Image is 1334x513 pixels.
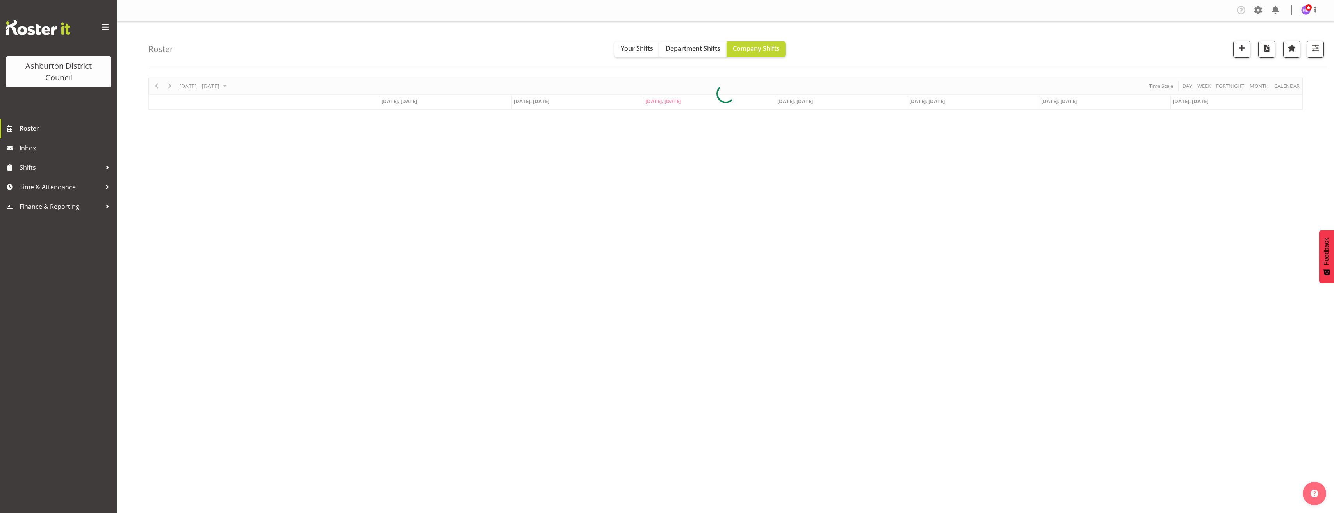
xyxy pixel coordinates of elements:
[1283,41,1300,58] button: Highlight an important date within the roster.
[1311,490,1318,497] img: help-xxl-2.png
[1307,41,1324,58] button: Filter Shifts
[20,123,113,134] span: Roster
[733,44,780,53] span: Company Shifts
[20,142,113,154] span: Inbox
[614,41,659,57] button: Your Shifts
[148,45,173,53] h4: Roster
[6,20,70,35] img: Rosterit website logo
[14,60,103,84] div: Ashburton District Council
[666,44,720,53] span: Department Shifts
[1319,230,1334,283] button: Feedback - Show survey
[1301,5,1311,15] img: hayley-dickson3805.jpg
[659,41,727,57] button: Department Shifts
[1233,41,1250,58] button: Add a new shift
[621,44,653,53] span: Your Shifts
[20,201,102,212] span: Finance & Reporting
[1258,41,1275,58] button: Download a PDF of the roster according to the set date range.
[1323,238,1330,265] span: Feedback
[20,162,102,173] span: Shifts
[727,41,786,57] button: Company Shifts
[20,181,102,193] span: Time & Attendance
